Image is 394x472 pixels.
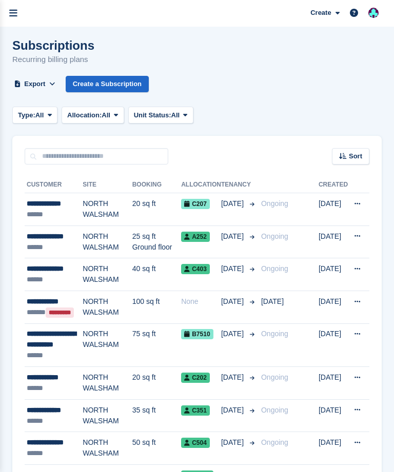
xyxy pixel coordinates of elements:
[319,193,348,226] td: [DATE]
[132,291,182,323] td: 100 sq ft
[319,258,348,291] td: [DATE]
[83,225,132,258] td: NORTH WALSHAM
[261,264,288,273] span: Ongoing
[221,437,246,448] span: [DATE]
[102,110,110,120] span: All
[221,329,246,339] span: [DATE]
[261,373,288,381] span: Ongoing
[128,107,193,124] button: Unit Status: All
[261,330,288,338] span: Ongoing
[132,258,182,291] td: 40 sq ft
[181,329,213,339] span: B7510
[62,107,124,124] button: Allocation: All
[12,76,57,93] button: Export
[181,296,221,307] div: None
[181,373,210,383] span: C202
[132,193,182,226] td: 20 sq ft
[83,291,132,323] td: NORTH WALSHAM
[83,432,132,465] td: NORTH WALSHAM
[319,225,348,258] td: [DATE]
[319,367,348,400] td: [DATE]
[319,177,348,193] th: Created
[83,367,132,400] td: NORTH WALSHAM
[261,199,288,208] span: Ongoing
[221,263,246,274] span: [DATE]
[221,372,246,383] span: [DATE]
[132,323,182,367] td: 75 sq ft
[221,296,246,307] span: [DATE]
[83,323,132,367] td: NORTH WALSHAM
[132,177,182,193] th: Booking
[35,110,44,120] span: All
[181,199,210,209] span: C207
[261,232,288,240] span: Ongoing
[368,8,379,18] img: Simon Gardner
[221,405,246,416] span: [DATE]
[181,438,210,448] span: C504
[319,291,348,323] td: [DATE]
[132,432,182,465] td: 50 sq ft
[221,231,246,242] span: [DATE]
[132,367,182,400] td: 20 sq ft
[66,76,149,93] a: Create a Subscription
[12,54,94,66] p: Recurring billing plans
[134,110,171,120] span: Unit Status:
[67,110,102,120] span: Allocation:
[221,177,257,193] th: Tenancy
[221,198,246,209] span: [DATE]
[181,405,210,416] span: C351
[181,177,221,193] th: Allocation
[83,177,132,193] th: Site
[310,8,331,18] span: Create
[349,151,362,161] span: Sort
[24,79,45,89] span: Export
[18,110,35,120] span: Type:
[319,323,348,367] td: [DATE]
[12,107,57,124] button: Type: All
[261,438,288,446] span: Ongoing
[171,110,180,120] span: All
[83,399,132,432] td: NORTH WALSHAM
[132,399,182,432] td: 35 sq ft
[261,297,284,305] span: [DATE]
[261,406,288,414] span: Ongoing
[83,193,132,226] td: NORTH WALSHAM
[25,177,83,193] th: Customer
[181,232,210,242] span: A252
[132,225,182,258] td: 25 sq ft Ground floor
[12,38,94,52] h1: Subscriptions
[83,258,132,291] td: NORTH WALSHAM
[319,432,348,465] td: [DATE]
[181,264,210,274] span: C403
[319,399,348,432] td: [DATE]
